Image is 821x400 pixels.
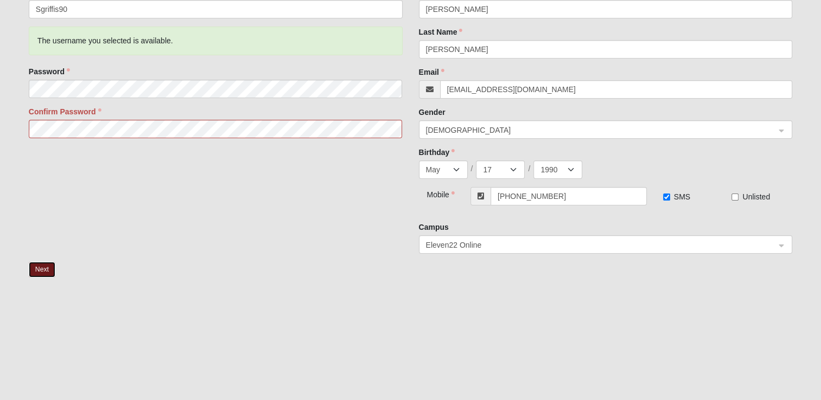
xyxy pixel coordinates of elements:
[29,262,55,278] button: Next
[742,192,770,201] span: Unlisted
[419,187,450,200] div: Mobile
[419,107,445,118] label: Gender
[471,163,473,174] span: /
[731,193,739,201] input: Unlisted
[426,239,766,251] span: Eleven22 Online
[663,193,670,201] input: SMS
[419,67,444,78] label: Email
[426,124,776,136] span: Female
[674,192,690,201] span: SMS
[419,222,449,233] label: Campus
[29,27,403,55] div: The username you selected is available.
[29,106,101,117] label: Confirm Password
[29,66,70,77] label: Password
[419,27,463,37] label: Last Name
[528,163,530,174] span: /
[419,147,455,158] label: Birthday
